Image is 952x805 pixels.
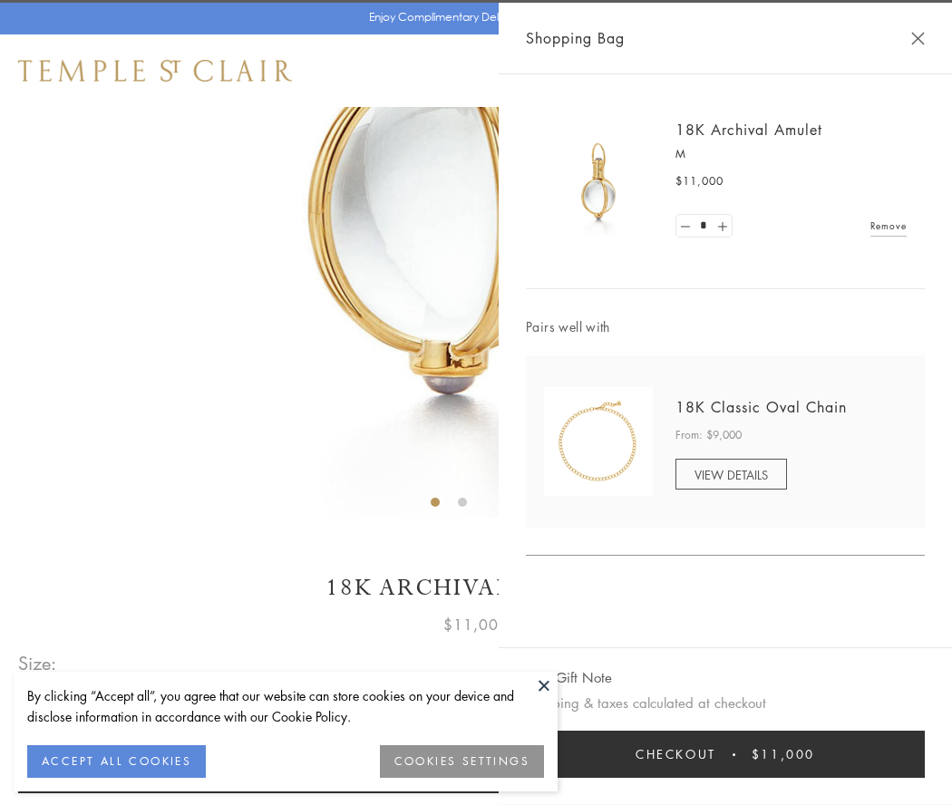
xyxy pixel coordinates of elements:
[676,215,695,238] a: Set quantity to 0
[675,426,742,444] span: From: $9,000
[380,745,544,778] button: COOKIES SETTINGS
[526,316,925,337] span: Pairs well with
[443,613,509,636] span: $11,000
[369,8,575,26] p: Enjoy Complimentary Delivery & Returns
[911,32,925,45] button: Close Shopping Bag
[18,572,934,604] h1: 18K Archival Amulet
[675,397,847,417] a: 18K Classic Oval Chain
[870,216,907,236] a: Remove
[695,466,768,483] span: VIEW DETAILS
[526,26,625,50] span: Shopping Bag
[526,666,612,689] button: Add Gift Note
[675,145,907,163] p: M
[526,731,925,778] button: Checkout $11,000
[526,692,925,714] p: Shipping & taxes calculated at checkout
[636,744,716,764] span: Checkout
[27,685,544,727] div: By clicking “Accept all”, you agree that our website can store cookies on your device and disclos...
[752,744,815,764] span: $11,000
[27,745,206,778] button: ACCEPT ALL COOKIES
[18,648,58,678] span: Size:
[544,127,653,236] img: 18K Archival Amulet
[675,172,724,190] span: $11,000
[675,459,787,490] a: VIEW DETAILS
[713,215,731,238] a: Set quantity to 2
[544,387,653,496] img: N88865-OV18
[18,60,292,82] img: Temple St. Clair
[675,120,822,140] a: 18K Archival Amulet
